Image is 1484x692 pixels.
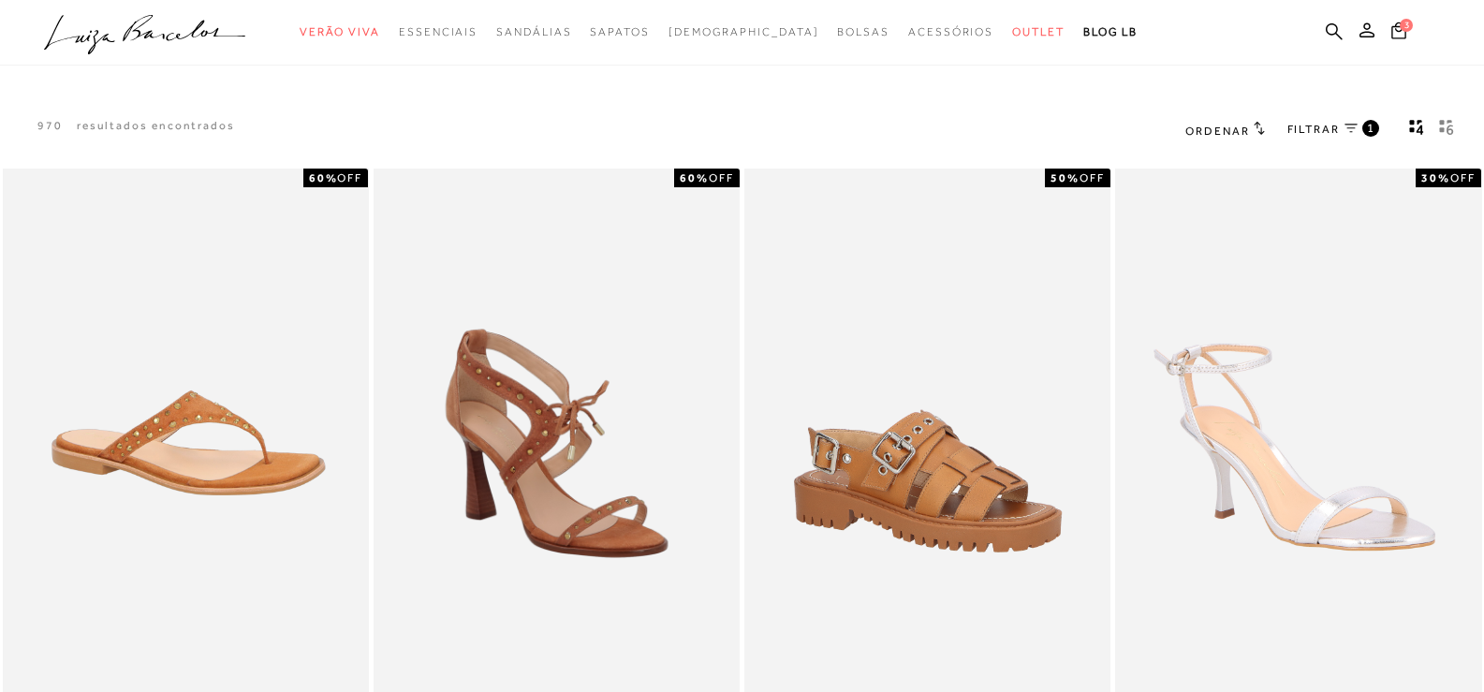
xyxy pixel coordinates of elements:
[399,15,478,50] a: categoryNavScreenReaderText
[1403,118,1430,142] button: Mostrar 4 produtos por linha
[590,15,649,50] a: categoryNavScreenReaderText
[590,25,649,38] span: Sapatos
[1012,15,1065,50] a: categoryNavScreenReaderText
[300,25,380,38] span: Verão Viva
[1433,118,1460,142] button: gridText6Desc
[908,15,993,50] a: categoryNavScreenReaderText
[908,25,993,38] span: Acessórios
[669,25,819,38] span: [DEMOGRAPHIC_DATA]
[1287,122,1340,138] span: FILTRAR
[77,118,235,134] p: resultados encontrados
[1450,171,1476,184] span: OFF
[496,25,571,38] span: Sandálias
[1386,21,1412,46] button: 3
[300,15,380,50] a: categoryNavScreenReaderText
[1400,19,1413,32] span: 3
[1185,125,1249,138] span: Ordenar
[837,15,889,50] a: categoryNavScreenReaderText
[1421,171,1450,184] strong: 30%
[1012,25,1065,38] span: Outlet
[37,118,63,134] p: 970
[399,25,478,38] span: Essenciais
[680,171,709,184] strong: 60%
[1080,171,1105,184] span: OFF
[709,171,734,184] span: OFF
[837,25,889,38] span: Bolsas
[337,171,362,184] span: OFF
[1367,120,1375,136] span: 1
[669,15,819,50] a: noSubCategoriesText
[1051,171,1080,184] strong: 50%
[496,15,571,50] a: categoryNavScreenReaderText
[1083,25,1138,38] span: BLOG LB
[1083,15,1138,50] a: BLOG LB
[309,171,338,184] strong: 60%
